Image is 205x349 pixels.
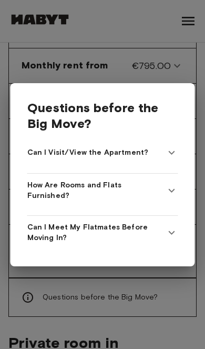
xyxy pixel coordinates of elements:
div: Can I Meet My Flatmates Before Moving In? [27,216,178,250]
span: Can I Visit/View the Apartment? [27,147,149,158]
span: Questions before the Big Move? [27,100,178,132]
div: How Are Rooms and Flats Furnished? [27,174,178,207]
div: Can I Visit/View the Apartment? [27,140,178,165]
span: How Are Rooms and Flats Furnished? [27,180,166,201]
span: Can I Meet My Flatmates Before Moving In? [27,222,166,243]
